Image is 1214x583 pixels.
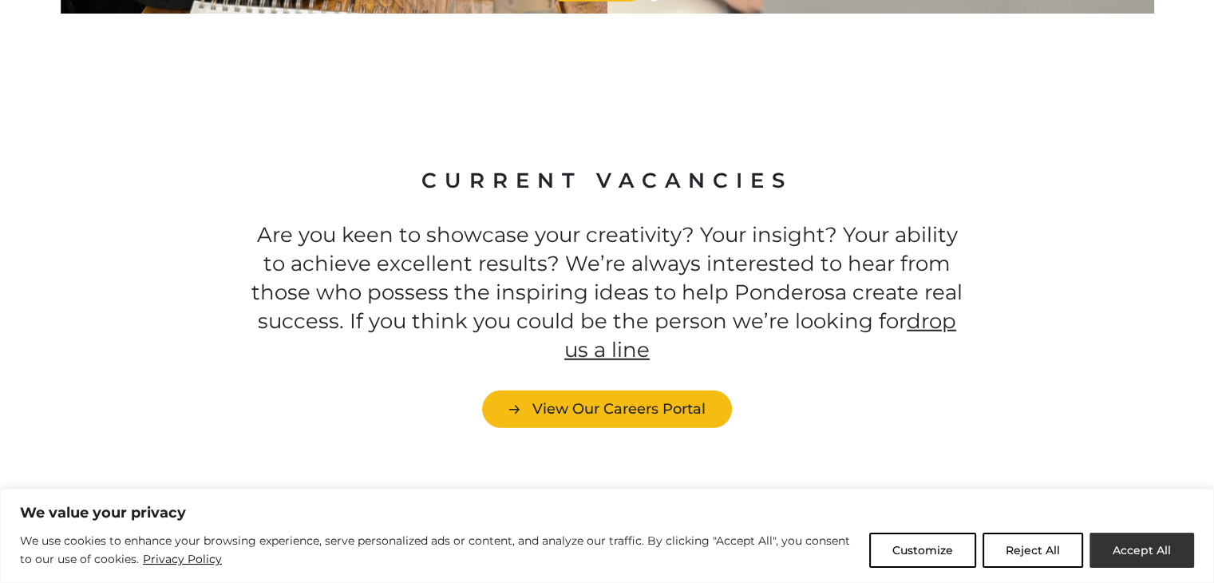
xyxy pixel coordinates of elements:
[869,533,976,568] button: Customize
[142,549,223,569] a: Privacy Policy
[482,391,732,428] a: View Our Careers Portal
[247,167,967,196] h2: Current Vacancies
[983,533,1083,568] button: Reject All
[1089,533,1194,568] button: Accept All
[247,221,967,365] p: Are you keen to showcase your creativity? Your insight? Your ability to achieve excellent results...
[20,532,857,569] p: We use cookies to enhance your browsing experience, serve personalized ads or content, and analyz...
[20,503,1194,522] p: We value your privacy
